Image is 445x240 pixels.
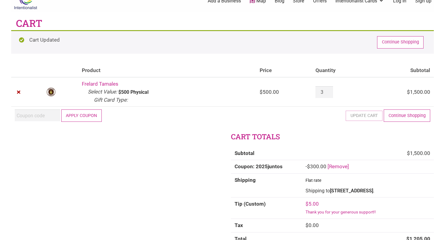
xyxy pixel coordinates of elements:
[306,222,319,228] bdi: 0.00
[231,197,302,219] th: Tip (Custom)
[407,150,430,156] bdi: 1,500.00
[306,187,430,195] p: Shipping to .
[231,219,302,232] th: Tax
[306,201,309,207] span: $
[307,163,326,169] span: 300.00
[260,89,263,95] span: $
[306,201,319,207] bdi: 5.00
[130,90,149,95] p: Physical
[302,160,434,173] td: -
[78,64,256,77] th: Product
[16,17,42,30] h1: Cart
[231,147,302,160] th: Subtotal
[11,30,434,54] div: Cart Updated
[377,36,424,49] a: Continue Shopping
[407,150,410,156] span: $
[231,132,434,142] h2: Cart totals
[328,163,349,169] a: Remove 2025juntos coupon
[370,64,434,77] th: Subtotal
[118,90,129,95] p: $500
[82,81,118,87] a: Frelard Tamales
[15,109,60,121] input: Coupon code
[407,89,430,95] bdi: 1,500.00
[260,89,279,95] bdi: 500.00
[306,178,321,183] label: Flat rate
[346,111,383,121] button: Update cart
[231,173,302,197] th: Shipping
[407,89,410,95] span: $
[384,109,430,122] a: Continue Shopping
[231,160,302,173] th: Coupon: 2025juntos
[315,86,333,98] input: Product quantity
[46,87,56,97] img: Frelard Tamales logo
[306,210,376,214] small: Thank you for your generous support!!
[306,222,309,228] span: $
[61,109,102,122] button: Apply coupon
[307,163,310,169] span: $
[256,64,312,77] th: Price
[15,88,23,96] a: Remove Frelard Tamales from cart
[94,96,128,104] dt: Gift Card Type:
[88,88,117,96] dt: Select Value:
[330,188,373,194] strong: [STREET_ADDRESS]
[312,64,370,77] th: Quantity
